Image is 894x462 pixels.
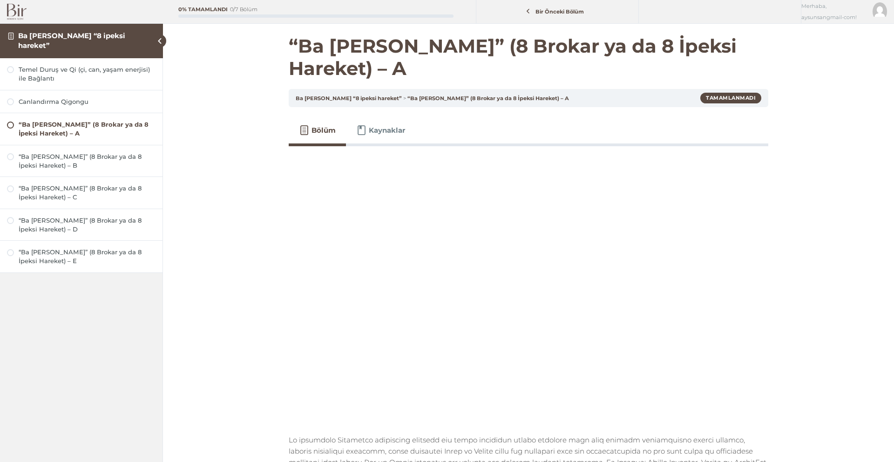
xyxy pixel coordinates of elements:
[7,65,156,83] a: Temel Duruş ve Qi (çi, can, yaşam enerjisi) ile Bağlantı
[19,97,156,106] div: Canlandırma Qigongu
[369,125,405,136] span: Kaynaklar
[530,8,589,15] span: Bir Önceki Bölüm
[801,0,866,23] span: Merhaba, aysunsangmail-com!
[7,248,156,265] a: “Ba [PERSON_NAME]” (8 Brokar ya da 8 İpeksi Hareket) – E
[19,216,156,234] div: “Ba [PERSON_NAME]” (8 Brokar ya da 8 İpeksi Hareket) – D
[7,97,156,106] a: Canlandırma Qigongu
[7,184,156,202] a: “Ba [PERSON_NAME]” (8 Brokar ya da 8 İpeksi Hareket) – C
[479,3,636,20] a: Bir Önceki Bölüm
[19,120,156,138] div: “Ba [PERSON_NAME]” (8 Brokar ya da 8 İpeksi Hareket) – A
[19,152,156,170] div: “Ba [PERSON_NAME]” (8 Brokar ya da 8 İpeksi Hareket) – B
[178,7,228,12] div: 0% Tamamlandı
[312,125,336,136] span: Bölüm
[296,95,402,102] a: Ba [PERSON_NAME] “8 ipeksi hareket”
[407,95,569,102] a: “Ba [PERSON_NAME]” (8 Brokar ya da 8 İpeksi Hareket) – A
[7,152,156,170] a: “Ba [PERSON_NAME]” (8 Brokar ya da 8 İpeksi Hareket) – B
[19,184,156,202] div: “Ba [PERSON_NAME]” (8 Brokar ya da 8 İpeksi Hareket) – C
[18,31,125,49] a: Ba [PERSON_NAME] “8 ipeksi hareket”
[289,35,768,80] h1: “Ba [PERSON_NAME]” (8 Brokar ya da 8 İpeksi Hareket) – A
[19,65,156,83] div: Temel Duruş ve Qi (çi, can, yaşam enerjisi) ile Bağlantı
[700,93,761,103] div: Tamamlanmadı
[7,120,156,138] a: “Ba [PERSON_NAME]” (8 Brokar ya da 8 İpeksi Hareket) – A
[7,216,156,234] a: “Ba [PERSON_NAME]” (8 Brokar ya da 8 İpeksi Hareket) – D
[7,4,27,20] img: Bir Logo
[230,7,257,12] div: 0/7 Bölüm
[19,248,156,265] div: “Ba [PERSON_NAME]” (8 Brokar ya da 8 İpeksi Hareket) – E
